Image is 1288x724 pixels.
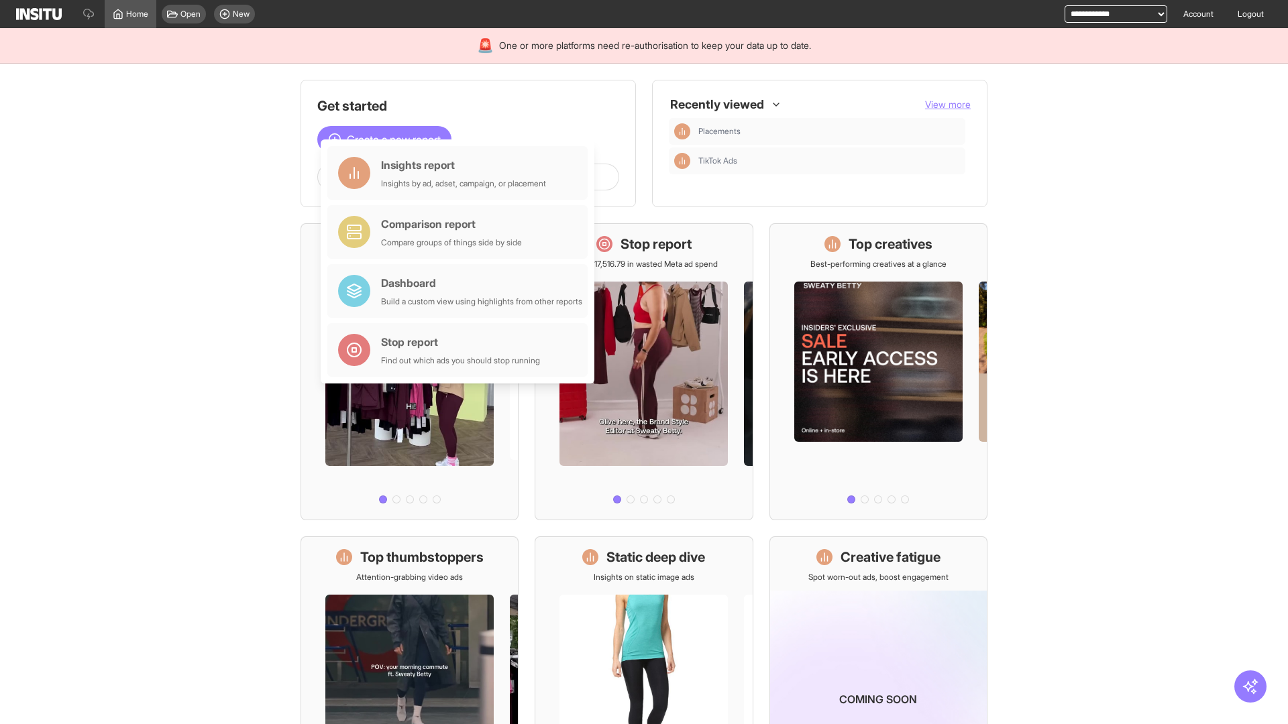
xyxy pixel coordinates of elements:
span: One or more platforms need re-authorisation to keep your data up to date. [499,39,811,52]
span: Placements [698,126,741,137]
h1: Top creatives [849,235,932,253]
h1: Get started [317,97,619,115]
span: TikTok Ads [698,156,960,166]
span: Create a new report [347,131,441,147]
span: New [233,9,250,19]
div: Find out which ads you should stop running [381,355,540,366]
div: Insights [674,123,690,139]
p: Save £17,516.79 in wasted Meta ad spend [570,259,718,269]
span: Placements [698,126,960,137]
span: Home [126,9,148,19]
a: Top creativesBest-performing creatives at a glance [769,223,987,520]
div: Dashboard [381,275,582,291]
h1: Static deep dive [606,548,705,566]
h1: Stop report [621,235,692,253]
div: Insights report [381,157,546,173]
div: Compare groups of things side by side [381,237,522,248]
span: View more [925,99,971,110]
span: Open [180,9,201,19]
button: View more [925,98,971,111]
div: Stop report [381,334,540,350]
a: What's live nowSee all active ads instantly [301,223,519,520]
p: Best-performing creatives at a glance [810,259,947,269]
div: Build a custom view using highlights from other reports [381,296,582,307]
div: Comparison report [381,216,522,232]
p: Attention-grabbing video ads [356,572,463,583]
div: Insights by ad, adset, campaign, or placement [381,178,546,189]
a: Stop reportSave £17,516.79 in wasted Meta ad spend [535,223,753,520]
h1: Top thumbstoppers [360,548,484,566]
p: Insights on static image ads [594,572,694,583]
span: TikTok Ads [698,156,737,166]
div: 🚨 [477,36,494,55]
div: Insights [674,153,690,169]
button: Create a new report [317,126,451,153]
img: Logo [16,8,62,20]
